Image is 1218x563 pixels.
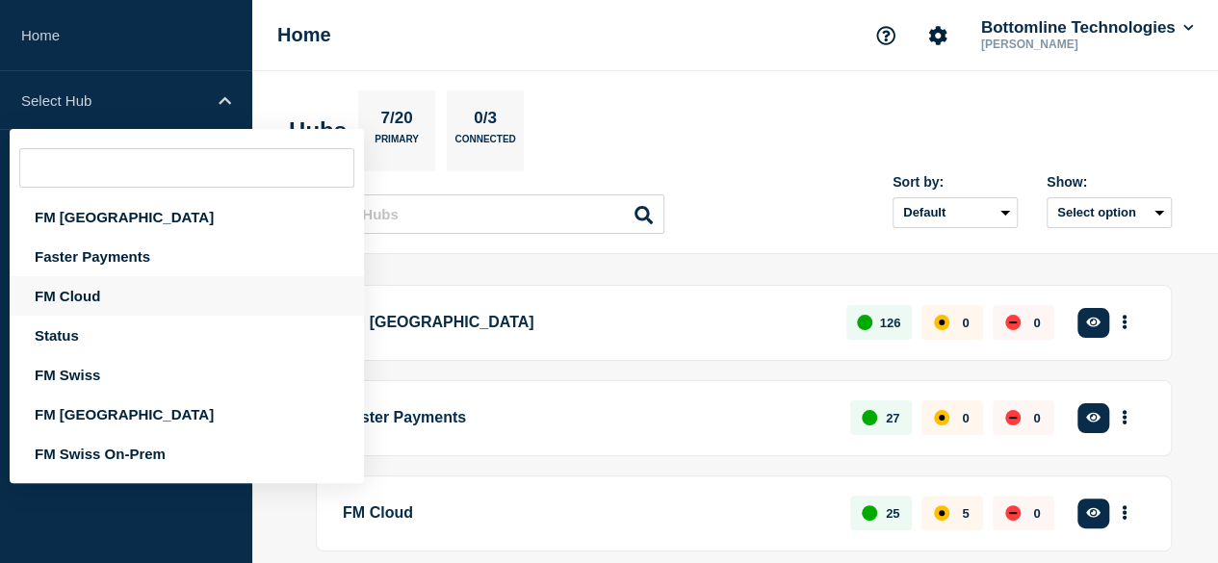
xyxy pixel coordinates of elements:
[862,505,877,521] div: up
[857,315,872,330] div: up
[1047,197,1172,228] button: Select option
[343,496,828,531] p: FM Cloud
[1112,305,1137,341] button: More actions
[343,305,824,341] p: FM [GEOGRAPHIC_DATA]
[962,506,969,521] p: 5
[962,316,969,330] p: 0
[1033,411,1040,425] p: 0
[918,15,958,56] button: Account settings
[375,134,419,154] p: Primary
[1112,496,1137,531] button: More actions
[454,134,515,154] p: Connected
[1005,505,1021,521] div: down
[880,316,901,330] p: 126
[1112,400,1137,436] button: More actions
[977,18,1197,38] button: Bottomline Technologies
[289,117,347,144] h2: Hubs
[10,276,364,316] div: FM Cloud
[934,410,949,425] div: affected
[886,411,899,425] p: 27
[10,316,364,355] div: Status
[467,109,505,134] p: 0/3
[866,15,906,56] button: Support
[10,434,364,473] div: FM Swiss On-Prem
[886,506,899,521] p: 25
[21,92,206,109] p: Select Hub
[1005,315,1021,330] div: down
[10,395,364,434] div: FM [GEOGRAPHIC_DATA]
[10,355,364,395] div: FM Swiss
[1033,506,1040,521] p: 0
[893,197,1018,228] select: Sort by
[1005,410,1021,425] div: down
[10,237,364,276] div: Faster Payments
[893,174,1018,190] div: Sort by:
[862,410,877,425] div: up
[298,194,664,234] input: Search Hubs
[977,38,1178,51] p: [PERSON_NAME]
[343,400,828,436] p: Faster Payments
[277,24,331,46] h1: Home
[1033,316,1040,330] p: 0
[1047,174,1172,190] div: Show:
[934,315,949,330] div: affected
[10,197,364,237] div: FM [GEOGRAPHIC_DATA]
[962,411,969,425] p: 0
[374,109,420,134] p: 7/20
[934,505,949,521] div: affected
